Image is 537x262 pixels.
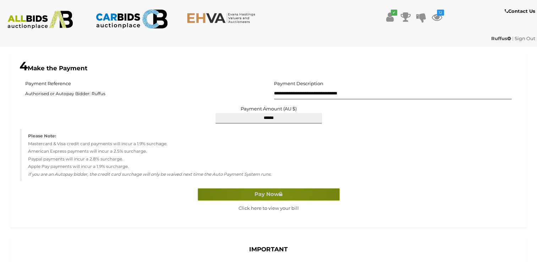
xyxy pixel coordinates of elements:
span: 4 [20,59,28,73]
span: | [512,36,514,41]
a: Sign Out [515,36,535,41]
a: 12 [432,11,442,23]
a: ✔ [385,11,395,23]
img: EHVA.com.au [187,12,259,23]
i: ✔ [391,10,397,16]
img: CARBIDS.com.au [95,7,168,31]
h5: Payment Reference [25,81,71,86]
span: Authorised or Autopay Bidder: Ruffus [25,89,263,99]
b: Contact Us [505,8,535,14]
strong: Please Note: [28,133,56,138]
a: Click here to view your bill [239,205,299,211]
a: Ruffus [491,36,512,41]
i: 12 [437,10,444,16]
b: Make the Payment [20,65,87,72]
button: Pay Now [198,188,340,201]
strong: Ruffus [491,36,511,41]
blockquote: Mastercard & Visa credit card payments will incur a 1.9% surchage. American Express payments will... [20,129,517,181]
label: Payment Amount (AU $) [241,106,297,111]
a: Contact Us [505,7,537,15]
h5: Payment Description [274,81,323,86]
img: ALLBIDS.com.au [4,11,76,29]
em: If you are an Autopay bidder, the credit card surchage will only be waived next time the Auto Pay... [28,171,272,177]
b: IMPORTANT [249,246,288,253]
